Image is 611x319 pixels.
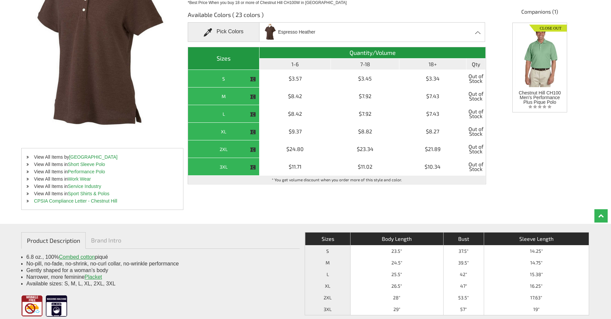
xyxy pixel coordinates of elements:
[259,105,331,123] td: $8.42
[350,292,443,303] td: 28"
[331,87,399,105] td: $7.92
[85,274,102,280] a: Placket
[528,104,552,109] img: listing_empty_star.svg
[305,303,350,315] th: 3XL
[399,70,466,87] td: $3.34
[443,245,484,257] td: 37.5"
[305,245,350,257] th: S
[259,59,331,70] th: 1-6
[22,190,183,197] li: View All Items in
[250,164,256,170] img: This item is CLOSEOUT!
[26,274,295,280] li: Narrower, more feminine
[26,280,295,287] li: Available sizes: S, M, L, XL, 2XL, 3XL
[259,47,486,59] th: Quantity/Volume
[443,268,484,280] td: 42"
[305,233,350,245] th: Sizes
[468,72,484,85] span: Out of Stock
[26,254,295,260] li: 6.8 oz., 100% piqué
[250,94,256,100] img: This item is CLOSEOUT!
[331,70,399,87] td: $3.45
[26,267,295,274] li: Gently shaped for a woman’s body
[259,123,331,140] td: $9.37
[68,169,105,174] a: Performance Polo
[188,140,259,158] th: 2XL
[259,87,331,105] td: $8.42
[466,59,486,70] th: Qty
[68,162,105,167] a: Short Sleeve Polo
[188,176,486,184] td: * You get volume discount when you order more of this style and color.
[22,161,183,168] li: View All Items in
[331,123,399,140] td: $8.82
[250,129,256,135] img: This item is CLOSEOUT!
[188,11,486,22] h3: Available Colors ( 23 colors )
[259,140,331,158] td: $24.80
[484,233,589,245] th: Sleeve Length
[69,154,118,160] a: [GEOGRAPHIC_DATA]
[350,268,443,280] td: 25.5"
[26,260,295,267] li: No-pill, no-fade, no-shrink, no-curl collar, no-wrinkle performance
[350,257,443,268] td: 24.5"
[484,292,589,303] td: 17.63"
[68,176,91,182] a: Work Wear
[443,280,484,292] td: 47"
[519,90,561,105] span: Chestnut Hill CH100 Men's Performance Plus Pique Polo
[34,198,117,204] a: CPSIA Compliance Letter - Chestnut Hill
[305,292,350,303] th: 2XL
[399,105,466,123] td: $7.43
[263,23,277,41] img: chestnut-hill_CH100W_espresso-heather.jpg
[350,245,443,257] td: 23.5"
[468,107,484,121] span: Out of Stock
[59,254,95,260] a: Combed cotton
[188,70,259,87] th: S
[188,22,259,42] div: Pick Colors
[515,23,565,104] a: Closeout Chestnut Hill CH100 Men's Performance Plus Pique Polo
[259,70,331,87] td: $3.57
[305,268,350,280] th: L
[331,59,399,70] th: 7-18
[468,124,484,138] span: Out of Stock
[21,232,86,249] a: Product Description
[399,140,466,158] td: $21.89
[443,233,484,245] th: Bust
[350,280,443,292] td: 26.5"
[305,280,350,292] th: XL
[399,158,466,176] td: $10.34
[494,8,585,19] h4: Companions (1)
[22,168,183,175] li: View All Items in
[278,26,315,38] span: Espresso Heather
[468,89,484,103] span: Out of Stock
[443,303,484,315] td: 57"
[188,0,347,5] span: *Best Price When you buy 18 or more of Chestnut Hill CH100W in [GEOGRAPHIC_DATA]
[399,123,466,140] td: $8.27
[188,47,259,70] th: Sizes
[22,183,183,190] li: View All Items in
[250,111,256,117] img: This item is CLOSEOUT!
[188,123,259,140] th: XL
[468,160,484,174] span: Out of Stock
[443,292,484,303] td: 53.5"
[188,87,259,105] th: M
[68,184,101,189] a: Service Industry
[68,191,109,196] a: Sport Shirts & Polos
[399,87,466,105] td: $7.43
[468,142,484,156] span: Out of Stock
[484,280,589,292] td: 16.25"
[594,209,608,223] a: Top
[331,105,399,123] td: $7.92
[305,257,350,268] th: M
[484,303,589,315] td: 19"
[399,59,466,70] th: 18+
[250,76,256,82] img: This item is CLOSEOUT!
[350,233,443,245] th: Body Length
[350,303,443,315] td: 29"
[484,257,589,268] td: 14.75"
[331,140,399,158] td: $23.34
[86,232,127,248] a: Brand Intro
[188,158,259,176] th: 3XL
[529,23,567,32] img: Closeout
[22,175,183,183] li: View All Items in
[259,158,331,176] td: $11.71
[331,158,399,176] td: $11.02
[250,147,256,153] img: This item is CLOSEOUT!
[22,153,183,161] li: View All Items by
